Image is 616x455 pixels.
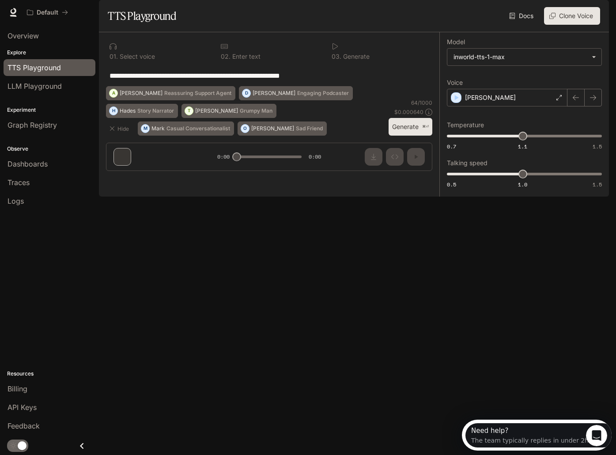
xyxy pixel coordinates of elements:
[518,143,527,150] span: 1.1
[586,425,607,446] iframe: Intercom live chat
[106,86,235,100] button: A[PERSON_NAME]Reassuring Support Agent
[447,80,463,86] p: Voice
[110,86,117,100] div: A
[110,104,117,118] div: H
[239,86,353,100] button: D[PERSON_NAME]Engaging Podcaster
[447,49,601,65] div: inworld-tts-1-max
[453,53,587,61] div: inworld-tts-1-max
[9,8,127,15] div: Need help?
[118,53,155,60] p: Select voice
[241,121,249,136] div: O
[141,121,149,136] div: M
[593,143,602,150] span: 1.5
[120,91,163,96] p: [PERSON_NAME]
[120,108,136,114] p: Hades
[544,7,600,25] button: Clone Voice
[164,91,231,96] p: Reassuring Support Agent
[4,4,153,28] div: Open Intercom Messenger
[447,181,456,188] span: 0.5
[137,108,174,114] p: Story Narrator
[181,104,276,118] button: T[PERSON_NAME]Grumpy Man
[593,181,602,188] span: 1.5
[108,7,176,25] h1: TTS Playground
[221,53,231,60] p: 0 2 .
[151,126,165,131] p: Mark
[106,104,178,118] button: HHadesStory Narrator
[389,118,432,136] button: Generate⌘⏎
[195,108,238,114] p: [PERSON_NAME]
[110,53,118,60] p: 0 1 .
[297,91,349,96] p: Engaging Podcaster
[185,104,193,118] div: T
[332,53,341,60] p: 0 3 .
[240,108,272,114] p: Grumpy Man
[447,122,484,128] p: Temperature
[296,126,323,131] p: Sad Friend
[422,124,429,129] p: ⌘⏎
[518,181,527,188] span: 1.0
[242,86,250,100] div: D
[251,126,294,131] p: [PERSON_NAME]
[238,121,327,136] button: O[PERSON_NAME]Sad Friend
[447,160,488,166] p: Talking speed
[23,4,72,21] button: All workspaces
[231,53,261,60] p: Enter text
[507,7,537,25] a: Docs
[37,9,58,16] p: Default
[411,99,432,106] p: 64 / 1000
[462,420,612,451] iframe: Intercom live chat discovery launcher
[166,126,230,131] p: Casual Conversationalist
[447,143,456,150] span: 0.7
[465,93,516,102] p: [PERSON_NAME]
[138,121,234,136] button: MMarkCasual Conversationalist
[9,15,127,24] div: The team typically replies in under 2h
[253,91,295,96] p: [PERSON_NAME]
[447,39,465,45] p: Model
[341,53,370,60] p: Generate
[106,121,134,136] button: Hide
